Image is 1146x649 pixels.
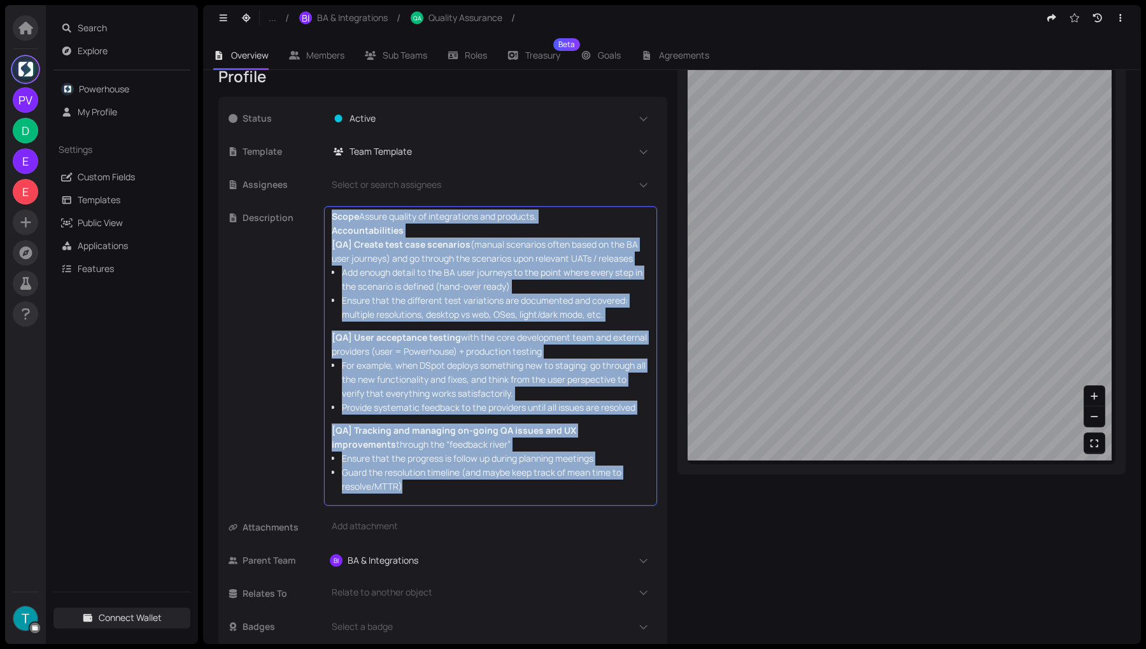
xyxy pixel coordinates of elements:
[598,49,621,61] span: Goals
[317,11,388,25] span: BA & Integrations
[243,111,324,125] span: Status
[332,331,649,359] p: with the core development team and external providers (user = Powerhouse) + production testing
[428,11,502,25] span: Quality Assurance
[465,49,487,61] span: Roles
[269,11,276,25] span: ...
[13,57,38,82] img: H5odR_dyC6.jpeg
[342,266,649,294] li: Add enough detail to the BA user journeys to the point where every step in the scenario is define...
[332,238,470,250] strong: [QA] Create test case scenarios
[342,294,649,322] li: Ensure that the different test variations are documented and covered: multiple resolutions, deskt...
[659,49,709,61] span: Agreements
[342,466,649,494] li: Guard the resolution timeline (and maybe keep track of mean time to resolve/MTTR)
[78,171,135,183] a: Custom Fields
[413,15,421,21] span: QA
[348,553,418,567] span: BA & Integrations
[383,49,427,61] span: Sub Teams
[302,13,309,23] span: BI
[332,238,649,266] p: (manual scenarios often based on the BA user journeys) and go through the scenarios upon relevant...
[79,83,129,95] a: Powerhouse
[334,554,339,567] span: BI
[78,45,108,57] a: Explore
[78,194,120,206] a: Templates
[332,224,404,236] strong: Accountabilities
[243,145,324,159] span: Template
[332,210,359,222] strong: Scope
[13,606,38,631] img: AATXAJx6RAYcmnVes3fCptJ6SItoEMN8sXerL8_Owv2L=s500
[231,49,269,61] span: Overview
[350,145,412,159] span: Team Template
[243,620,324,634] span: Badges
[262,8,283,28] button: ...
[218,66,667,87] div: Profile
[525,51,560,60] span: Treasury
[59,143,163,157] span: Settings
[553,38,580,51] sup: Beta
[78,18,183,38] span: Search
[342,359,649,401] li: For example, when DSpot deploys something new to staging: go through all the new functionality an...
[342,401,649,415] li: Provide systematic feedback to the providers until all issues are resolved
[78,106,117,118] a: My Profile
[306,49,344,61] span: Members
[78,217,123,229] a: Public View
[243,178,324,192] span: Assignees
[404,8,509,28] button: QAQuality Assurance
[78,262,114,275] a: Features
[53,608,190,628] button: Connect Wallet
[327,585,432,599] span: Relate to another object
[332,210,649,224] p: Assure quality of integrations and products.
[324,516,657,536] div: Add attachment
[243,211,324,225] span: Description
[327,178,441,192] span: Select or search assignees
[293,8,394,28] button: BIBA & Integrations
[350,111,376,125] span: Active
[342,452,649,466] li: Ensure that the progress is follow up during planning meetings
[332,424,649,452] p: through the “feedback river”
[22,118,29,143] span: D
[243,553,324,567] span: Parent Team
[99,611,162,625] span: Connect Wallet
[243,587,324,601] span: Relates To
[332,331,461,343] strong: [QA] User acceptance testing
[22,148,29,174] span: E
[18,87,32,113] span: PV
[22,179,29,204] span: E
[243,520,324,534] span: Attachments
[327,620,393,634] span: Select a badge
[332,424,576,450] strong: [QA] Tracking and managing on-going QA issues and UX improvements
[78,239,128,252] a: Applications
[53,135,190,164] div: Settings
